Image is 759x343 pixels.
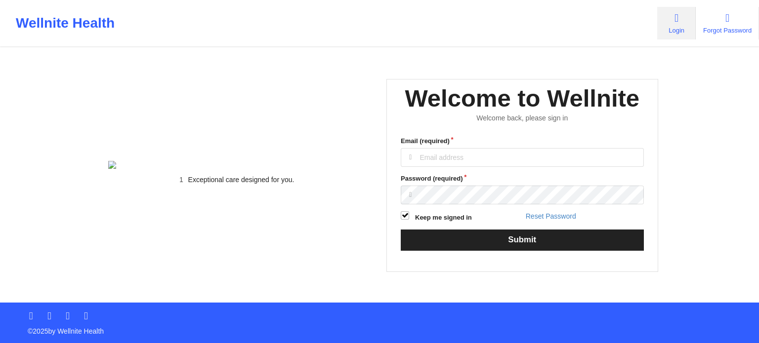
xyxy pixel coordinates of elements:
[415,213,472,223] label: Keep me signed in
[696,7,759,39] a: Forgot Password
[405,83,639,114] div: Welcome to Wellnite
[108,161,366,169] img: wellnite-auth-hero_200.c722682e.png
[117,176,366,184] li: Exceptional care designed for you.
[526,212,576,220] a: Reset Password
[657,7,696,39] a: Login
[401,136,644,146] label: Email (required)
[401,229,644,251] button: Submit
[21,319,738,336] p: © 2025 by Wellnite Health
[394,114,651,122] div: Welcome back, please sign in
[401,148,644,167] input: Email address
[401,174,644,184] label: Password (required)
